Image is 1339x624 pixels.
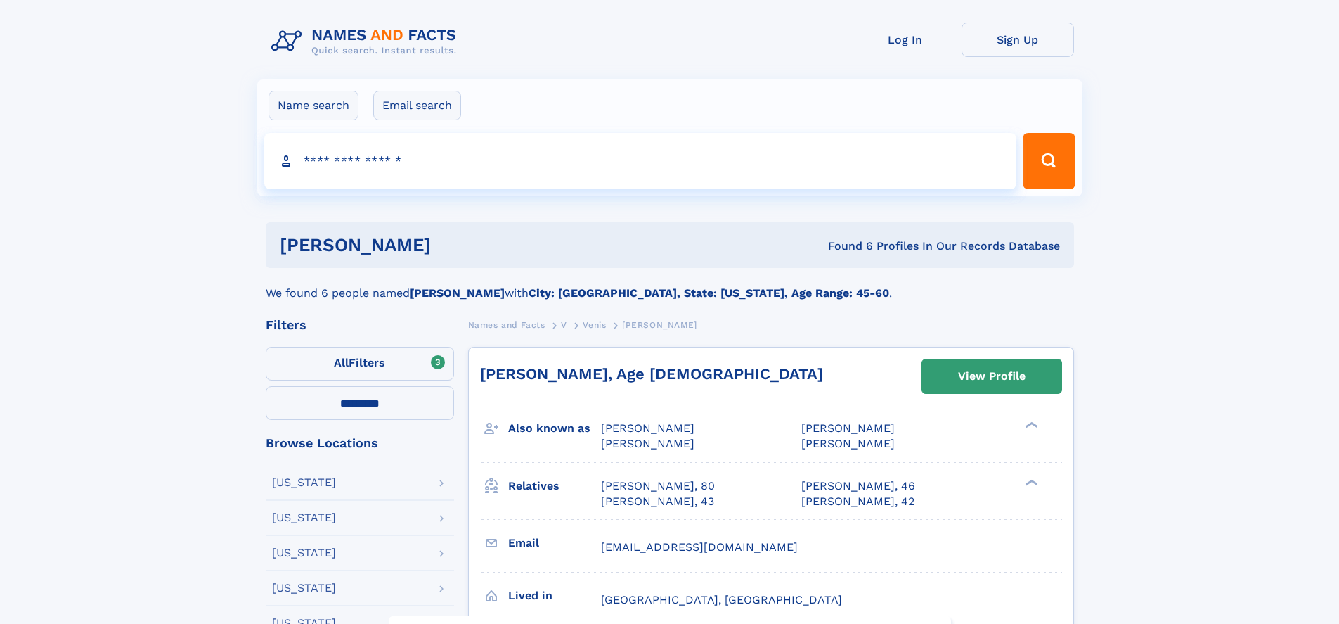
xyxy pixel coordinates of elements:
[583,320,606,330] span: Venis
[1023,133,1075,189] button: Search Button
[601,437,694,450] span: [PERSON_NAME]
[1022,478,1039,487] div: ❯
[601,494,714,509] a: [PERSON_NAME], 43
[272,547,336,559] div: [US_STATE]
[266,23,468,61] img: Logo Names and Facts
[266,268,1074,302] div: We found 6 people named with .
[480,365,823,383] a: [PERSON_NAME], Age [DEMOGRAPHIC_DATA]
[334,356,349,369] span: All
[801,494,914,509] a: [PERSON_NAME], 42
[561,316,567,333] a: V
[629,238,1060,254] div: Found 6 Profiles In Our Records Database
[801,437,895,450] span: [PERSON_NAME]
[601,540,798,554] span: [EMAIL_ADDRESS][DOMAIN_NAME]
[272,477,336,488] div: [US_STATE]
[622,320,697,330] span: [PERSON_NAME]
[266,347,454,381] label: Filters
[266,319,454,331] div: Filters
[922,359,1061,393] a: View Profile
[962,23,1074,57] a: Sign Up
[264,133,1017,189] input: search input
[410,286,505,300] b: [PERSON_NAME]
[801,478,915,494] a: [PERSON_NAME], 46
[583,316,606,333] a: Venis
[561,320,567,330] span: V
[601,478,715,494] a: [PERSON_NAME], 80
[272,582,336,594] div: [US_STATE]
[601,593,842,606] span: [GEOGRAPHIC_DATA], [GEOGRAPHIC_DATA]
[508,474,601,498] h3: Relatives
[266,437,454,450] div: Browse Locations
[280,236,630,254] h1: [PERSON_NAME]
[601,421,694,435] span: [PERSON_NAME]
[272,512,336,523] div: [US_STATE]
[958,360,1026,393] div: View Profile
[508,584,601,608] h3: Lived in
[801,421,895,435] span: [PERSON_NAME]
[1022,421,1039,430] div: ❯
[508,531,601,555] h3: Email
[529,286,889,300] b: City: [GEOGRAPHIC_DATA], State: [US_STATE], Age Range: 45-60
[269,91,358,120] label: Name search
[468,316,545,333] a: Names and Facts
[849,23,962,57] a: Log In
[508,416,601,440] h3: Also known as
[373,91,461,120] label: Email search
